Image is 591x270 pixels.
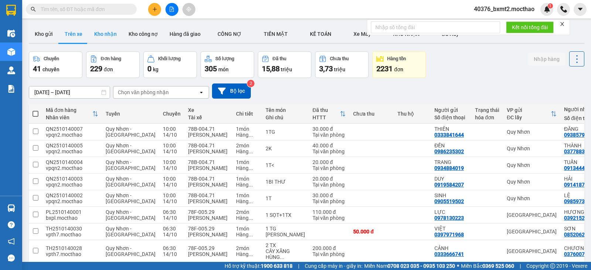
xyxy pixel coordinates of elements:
[266,146,305,151] div: 2K
[262,64,280,73] span: 15,88
[574,3,587,16] button: caret-down
[319,64,333,73] span: 3,73
[46,215,98,221] div: bxpl.mocthao
[33,64,41,73] span: 41
[188,192,229,198] div: 78B-004.71
[236,251,258,257] div: Hàng thông thường
[163,165,181,171] div: 14/10
[434,115,468,120] div: Số điện thoại
[266,248,305,260] div: CÂY XĂNG HÙNG VƯƠNG
[188,132,229,138] div: [PERSON_NAME]
[312,176,346,182] div: 20.000 đ
[371,21,500,33] input: Nhập số tổng đài
[434,132,464,138] div: 0333841644
[249,251,253,257] span: ...
[163,226,181,232] div: 06:30
[266,129,305,135] div: 1TG
[188,251,229,257] div: [PERSON_NAME]
[163,251,181,257] div: 14/10
[434,182,464,188] div: 0919584207
[236,148,258,154] div: Hàng thông thường
[163,132,181,138] div: 14/10
[29,86,110,98] input: Select a date range.
[548,3,553,8] sup: 1
[104,66,113,72] span: đơn
[312,245,346,251] div: 200.000 đ
[106,209,156,221] span: Quy Nhơn - [GEOGRAPHIC_DATA]
[46,148,98,154] div: vpqn2.mocthao
[158,56,181,61] div: Khối lượng
[507,162,557,168] div: Quy Nhơn
[312,159,346,165] div: 20.000 đ
[560,21,565,27] span: close
[7,204,15,212] img: warehouse-icon
[169,7,174,12] span: file-add
[266,162,305,168] div: 1T<
[46,159,98,165] div: QN2510140004
[163,245,181,251] div: 06:30
[59,25,88,43] button: Trên xe
[163,148,181,154] div: 14/10
[188,107,229,113] div: Xe
[236,126,258,132] div: 1 món
[475,107,499,113] div: Trạng thái
[266,195,305,201] div: 1T
[434,165,464,171] div: 0934884019
[434,232,464,237] div: 0397971968
[188,148,229,154] div: [PERSON_NAME]
[434,226,468,232] div: VIỆT
[188,126,229,132] div: 78B-004.71
[312,251,346,257] div: Tại văn phòng
[236,226,258,232] div: 1 món
[44,56,59,61] div: Chuyến
[266,212,305,218] div: 1 SỌT+1TX
[106,176,156,188] span: Quy Nhơn - [GEOGRAPHIC_DATA]
[236,111,258,117] div: Chi tiết
[434,192,468,198] div: SINH
[249,198,253,204] span: ...
[261,263,293,269] strong: 1900 633 818
[334,66,345,72] span: triệu
[106,226,156,237] span: Quy Nhơn - [GEOGRAPHIC_DATA]
[8,221,15,228] span: question-circle
[457,264,459,267] span: ⚪️
[46,232,98,237] div: vpth7.mocthao
[249,215,253,221] span: ...
[42,66,59,72] span: chuyến
[528,52,566,66] button: Nhập hàng
[236,209,258,215] div: 2 món
[8,238,15,245] span: notification
[305,262,362,270] span: Cung cấp máy in - giấy in:
[353,31,371,37] span: Xe Máy
[29,25,59,43] button: Kho gửi
[6,5,16,16] img: logo-vxr
[212,83,251,99] button: Bộ lọc
[188,143,229,148] div: 78B-004.71
[46,245,98,251] div: TH2510140028
[46,182,98,188] div: vpqn2.mocthao
[312,165,346,171] div: Tại văn phòng
[434,251,464,257] div: 0333666741
[507,129,557,135] div: Quy Nhơn
[188,232,229,237] div: [PERSON_NAME]
[8,254,15,262] span: message
[46,198,98,204] div: vpqn2.mocthao
[236,245,258,251] div: 2 món
[188,198,229,204] div: [PERSON_NAME]
[475,115,499,120] div: hóa đơn
[394,66,403,72] span: đơn
[188,245,229,251] div: 78F-005.29
[182,3,195,16] button: aim
[163,209,181,215] div: 06:30
[364,262,455,270] span: Miền Nam
[249,232,253,237] span: ...
[153,66,158,72] span: kg
[88,25,123,43] button: Kho nhận
[434,198,464,204] div: 0905519502
[46,165,98,171] div: vpqn2.mocthao
[387,263,455,269] strong: 0708 023 035 - 0935 103 250
[164,25,206,43] button: Hàng đã giao
[188,115,229,120] div: Tài xế
[512,23,548,31] span: Kết nối tổng đài
[507,107,551,113] div: VP gửi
